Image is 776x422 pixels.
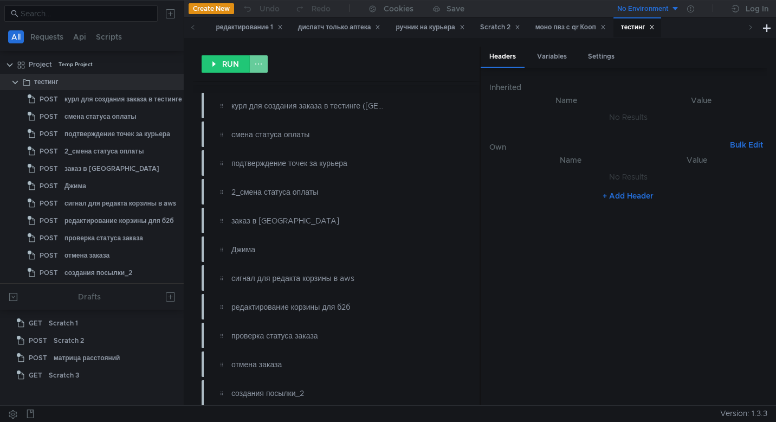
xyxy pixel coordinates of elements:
[746,2,768,15] div: Log In
[40,230,58,246] span: POST
[231,301,387,313] div: редактирование корзины для б2б
[29,350,47,366] span: POST
[64,213,174,229] div: редактирование корзины для б2б
[447,5,464,12] div: Save
[726,138,767,151] button: Bulk Edit
[93,30,125,43] button: Scripts
[621,22,655,33] div: тестинг
[64,108,136,125] div: смена статуса оплаты
[231,186,387,198] div: 2_смена статуса оплаты
[40,178,58,194] span: POST
[498,94,635,107] th: Name
[202,55,250,73] button: RUN
[507,154,635,167] th: Name
[231,244,387,255] div: Джима
[64,178,86,194] div: Джима
[489,140,726,154] h6: Own
[70,30,89,43] button: Api
[231,387,387,399] div: создания посылки_2
[579,47,623,67] div: Settings
[40,143,58,159] span: POST
[312,2,331,15] div: Redo
[49,367,79,383] div: Scratch 3
[489,81,767,94] h6: Inherited
[8,30,24,43] button: All
[29,315,42,331] span: GET
[64,265,132,281] div: создания посылки_2
[234,1,287,17] button: Undo
[231,129,387,140] div: смена статуса оплаты
[64,126,170,142] div: подтверждение точек за курьера
[635,94,767,107] th: Value
[49,315,78,331] div: Scratch 1
[34,74,59,90] div: тестинг
[40,247,58,264] span: POST
[231,100,387,112] div: курл для создания заказа в тестинге ([GEOGRAPHIC_DATA])
[40,91,58,107] span: POST
[480,22,520,33] div: Scratch 2
[189,3,234,14] button: Create New
[481,47,525,68] div: Headers
[231,272,387,284] div: сигнал для редакта корзины в aws
[64,91,260,107] div: курл для создания заказа в тестинге ([GEOGRAPHIC_DATA])
[609,112,648,122] nz-embed-empty: No Results
[609,172,648,182] nz-embed-empty: No Results
[64,143,144,159] div: 2_смена статуса оплаты
[231,359,387,370] div: отмена заказа
[64,247,109,264] div: отмена заказа
[216,22,282,33] div: редактирование 1
[298,22,381,33] div: диспатч только аптека
[396,22,464,33] div: ручник на курьера
[29,56,52,73] div: Project
[54,350,120,366] div: матрица расстояний
[27,30,67,43] button: Requests
[635,154,759,167] th: Value
[40,195,58,212] span: POST
[617,4,669,14] div: No Environment
[535,22,606,33] div: моно пвз с qr Кооп
[720,406,767,421] span: Version: 1.3.3
[40,126,58,142] span: POST
[64,195,176,212] div: сигнал для редакта корзины в aws
[231,330,387,342] div: проверка статуса заказа
[384,2,413,15] div: Cookies
[64,230,143,246] div: проверка статуса заказа
[29,367,42,383] span: GET
[29,333,47,349] span: POST
[260,2,280,15] div: Undo
[21,8,151,20] input: Search...
[40,265,58,281] span: POST
[64,161,159,177] div: заказ в [GEOGRAPHIC_DATA]
[287,1,338,17] button: Redo
[598,189,658,202] button: + Add Header
[40,282,58,298] span: POST
[54,333,84,349] div: Scratch 2
[59,56,93,73] div: Temp Project
[231,215,387,227] div: заказ в [GEOGRAPHIC_DATA]
[231,157,387,169] div: подтверждение точек за курьера
[40,108,58,125] span: POST
[40,161,58,177] span: POST
[64,282,111,298] div: перенос слота
[528,47,575,67] div: Variables
[78,290,101,303] div: Drafts
[40,213,58,229] span: POST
